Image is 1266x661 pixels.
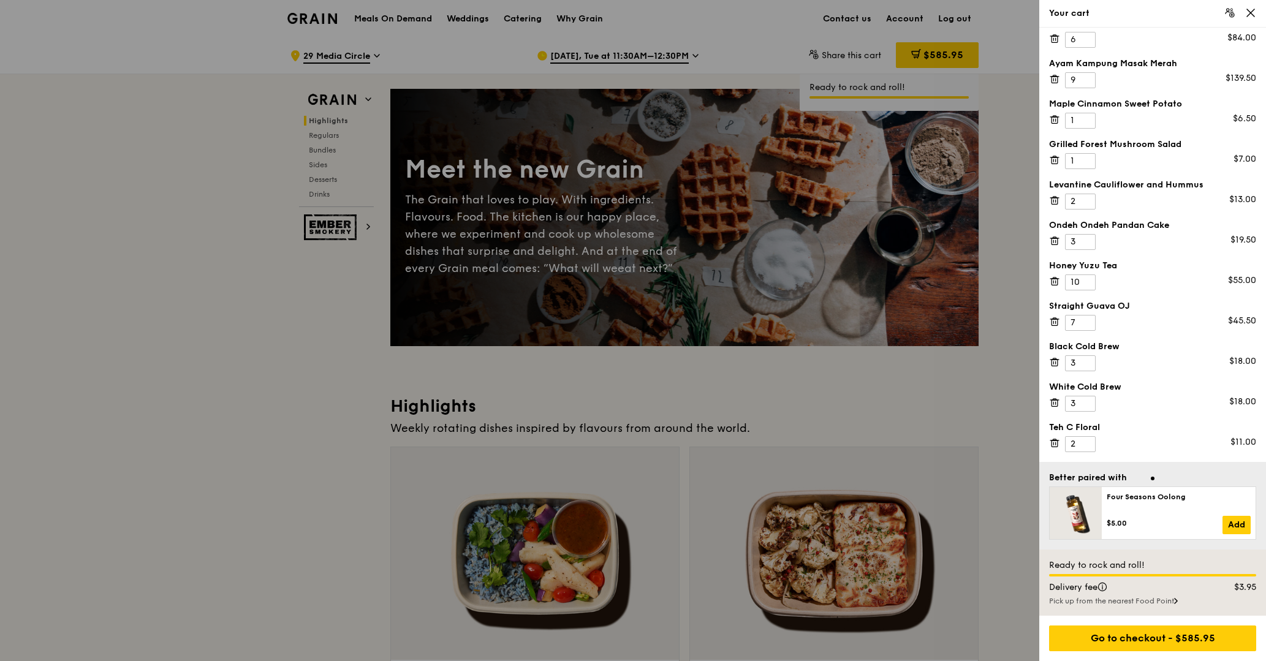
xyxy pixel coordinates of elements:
div: Go to checkout - $585.95 [1049,625,1256,651]
div: $18.00 [1229,355,1256,368]
div: $11.00 [1230,436,1256,448]
div: $45.50 [1228,315,1256,327]
div: Grilled Forest Mushroom Salad [1049,138,1256,151]
div: Pick up from the nearest Food Point [1049,596,1256,606]
div: Ayam Kampung Masak Merah [1049,58,1256,70]
div: $13.00 [1229,194,1256,206]
div: White Cold Brew [1049,381,1256,393]
div: Maple Cinnamon Sweet Potato [1049,98,1256,110]
span: Go to slide 1 [1151,477,1154,480]
div: Levantine Cauliflower and Hummus [1049,179,1256,191]
div: $6.50 [1233,113,1256,125]
div: $3.95 [1208,581,1264,594]
div: Ready to rock and roll! [1049,559,1256,572]
div: Better paired with [1049,472,1127,484]
div: Ondeh Ondeh Pandan Cake [1049,219,1256,232]
div: Teh C Floral [1049,421,1256,434]
div: $7.00 [1234,153,1256,165]
div: Honey Yuzu Tea [1049,260,1256,272]
div: Black Cold Brew [1049,341,1256,353]
div: $19.50 [1230,234,1256,246]
div: Four Seasons Oolong [1107,492,1251,502]
div: Delivery fee [1042,581,1208,594]
div: Straight Guava OJ [1049,300,1256,312]
div: $5.00 [1107,518,1222,528]
div: $139.50 [1226,72,1256,85]
a: Add [1222,516,1251,534]
div: Your cart [1049,7,1256,20]
div: $55.00 [1228,274,1256,287]
div: $84.00 [1227,32,1256,44]
div: $18.00 [1229,396,1256,408]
